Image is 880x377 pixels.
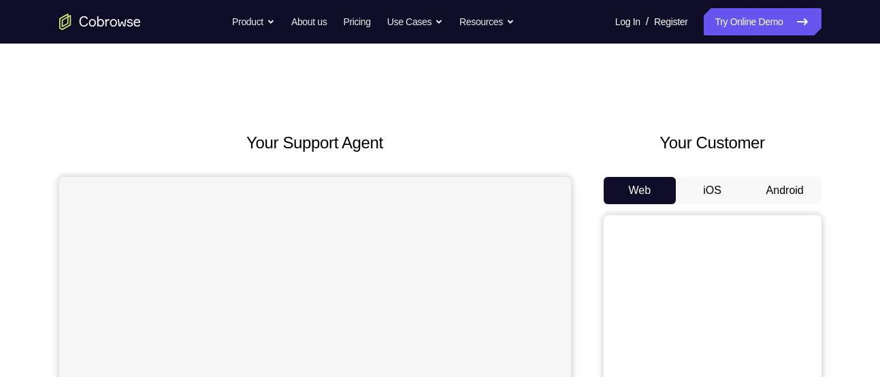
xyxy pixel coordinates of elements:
a: Pricing [343,8,370,35]
button: Resources [459,8,515,35]
button: Product [232,8,275,35]
button: Web [604,177,677,204]
a: Go to the home page [59,14,141,30]
span: / [646,14,649,30]
button: Android [749,177,821,204]
a: About us [291,8,327,35]
h2: Your Support Agent [59,131,571,155]
a: Register [654,8,687,35]
button: iOS [676,177,749,204]
button: Use Cases [387,8,443,35]
a: Try Online Demo [704,8,821,35]
a: Log In [615,8,640,35]
h2: Your Customer [604,131,821,155]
